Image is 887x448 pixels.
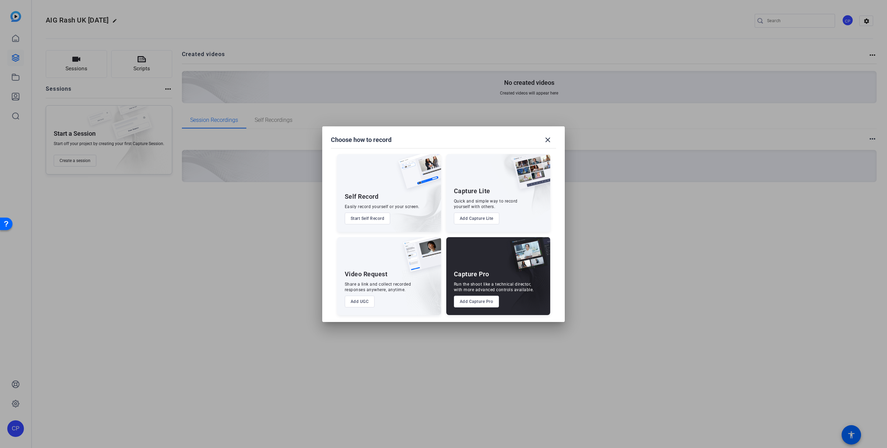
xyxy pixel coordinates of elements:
[454,281,534,293] div: Run the shoot like a technical director, with more advanced controls available.
[544,136,552,144] mat-icon: close
[454,187,490,195] div: Capture Lite
[488,154,550,223] img: embarkstudio-capture-lite.png
[345,296,375,307] button: Add UGC
[504,237,550,279] img: capture-pro.png
[401,259,441,315] img: embarkstudio-ugc-content.png
[381,169,441,232] img: embarkstudio-self-record.png
[345,192,379,201] div: Self Record
[393,154,441,196] img: self-record.png
[398,237,441,279] img: ugc-content.png
[345,204,420,209] div: Easily record yourself or your screen.
[454,198,518,209] div: Quick and simple way to record yourself with others.
[454,270,489,278] div: Capture Pro
[345,270,388,278] div: Video Request
[331,136,392,144] h1: Choose how to record
[345,213,390,224] button: Start Self Record
[507,154,550,196] img: capture-lite.png
[454,213,499,224] button: Add Capture Lite
[345,281,411,293] div: Share a link and collect recorded responses anywhere, anytime.
[499,246,550,315] img: embarkstudio-capture-pro.png
[454,296,499,307] button: Add Capture Pro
